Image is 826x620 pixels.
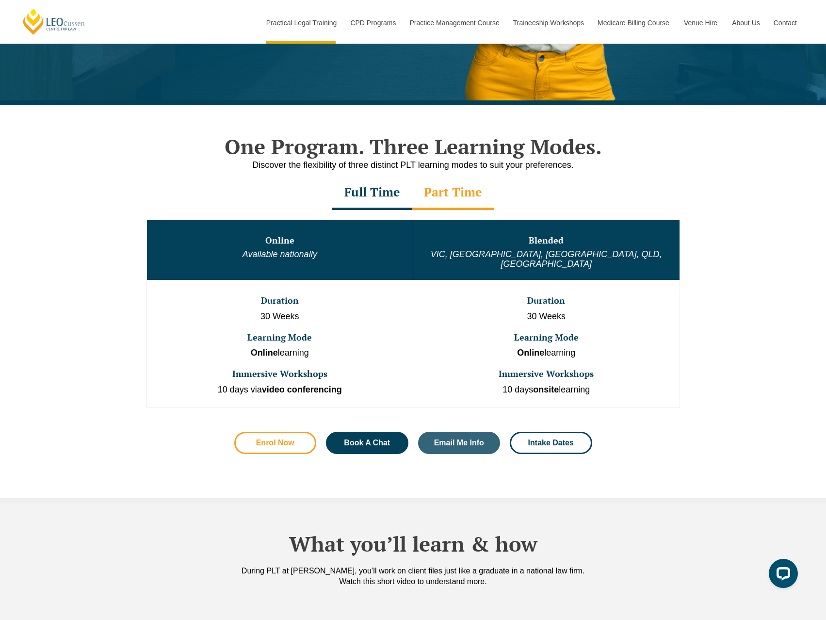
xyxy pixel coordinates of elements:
a: Practice Management Course [403,2,506,44]
p: Discover the flexibility of three distinct PLT learning modes to suit your preferences. [137,159,690,171]
strong: Online [517,348,544,358]
h3: Immersive Workshops [414,369,679,379]
em: Available nationally [243,249,317,259]
span: Email Me Info [434,439,484,447]
p: learning [414,347,679,359]
div: During PLT at [PERSON_NAME], you’ll work on client files just like a graduate in a national law f... [137,566,690,587]
a: Medicare Billing Course [590,2,677,44]
a: Contact [766,2,804,44]
a: Email Me Info [418,432,501,454]
p: 10 days via [148,384,412,396]
span: Enrol Now [256,439,294,447]
a: Book A Chat [326,432,408,454]
h3: Blended [414,236,679,245]
div: Full Time [332,176,412,210]
div: Part Time [412,176,494,210]
h3: Duration [148,296,412,306]
a: Venue Hire [677,2,725,44]
a: Enrol Now [234,432,317,454]
a: Practical Legal Training [259,2,343,44]
strong: Online [251,348,278,358]
span: Intake Dates [528,439,574,447]
a: About Us [725,2,766,44]
em: VIC, [GEOGRAPHIC_DATA], [GEOGRAPHIC_DATA], QLD, [GEOGRAPHIC_DATA] [431,249,662,269]
h3: Immersive Workshops [148,369,412,379]
h2: What you’ll learn & how [137,532,690,556]
a: Intake Dates [510,432,592,454]
p: 10 days learning [414,384,679,396]
a: Traineeship Workshops [506,2,590,44]
h3: Online [148,236,412,245]
iframe: LiveChat chat widget [761,555,802,596]
a: CPD Programs [343,2,402,44]
h2: One Program. Three Learning Modes. [137,134,690,159]
h3: Learning Mode [148,333,412,343]
p: 30 Weeks [148,310,412,323]
h3: Learning Mode [414,333,679,343]
span: Book A Chat [344,439,390,447]
p: 30 Weeks [414,310,679,323]
strong: onsite [533,385,559,394]
a: [PERSON_NAME] Centre for Law [22,8,86,35]
h3: Duration [414,296,679,306]
p: learning [148,347,412,359]
strong: video conferencing [262,385,342,394]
